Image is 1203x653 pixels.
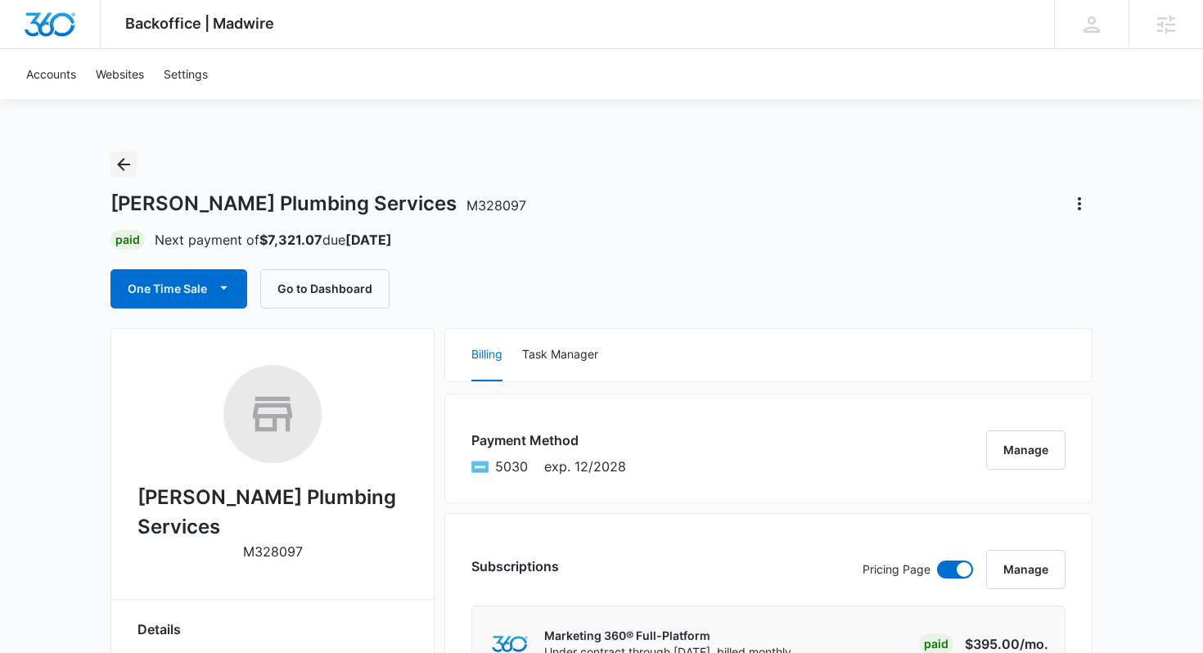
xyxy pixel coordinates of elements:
button: Manage [986,430,1066,470]
img: marketing360Logo [492,636,527,653]
span: M328097 [466,197,526,214]
a: Accounts [16,49,86,99]
h2: [PERSON_NAME] Plumbing Services [137,483,408,542]
span: Backoffice | Madwire [125,15,274,32]
strong: $7,321.07 [259,232,322,248]
h3: Subscriptions [471,556,559,576]
h3: Payment Method [471,430,626,450]
button: Task Manager [522,329,598,381]
div: Paid [110,230,145,250]
span: exp. 12/2028 [544,457,626,476]
button: Actions [1066,191,1093,217]
button: Manage [986,550,1066,589]
p: Marketing 360® Full-Platform [544,628,791,644]
p: Pricing Page [863,561,930,579]
span: American Express ending with [495,457,528,476]
button: Billing [471,329,502,381]
span: /mo. [1020,636,1048,652]
button: One Time Sale [110,269,247,308]
p: M328097 [243,542,303,561]
a: Settings [154,49,218,99]
span: Details [137,619,181,639]
h1: [PERSON_NAME] Plumbing Services [110,191,526,216]
button: Back [110,151,137,178]
strong: [DATE] [345,232,392,248]
button: Go to Dashboard [260,269,390,308]
p: Next payment of due [155,230,392,250]
a: Websites [86,49,154,99]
